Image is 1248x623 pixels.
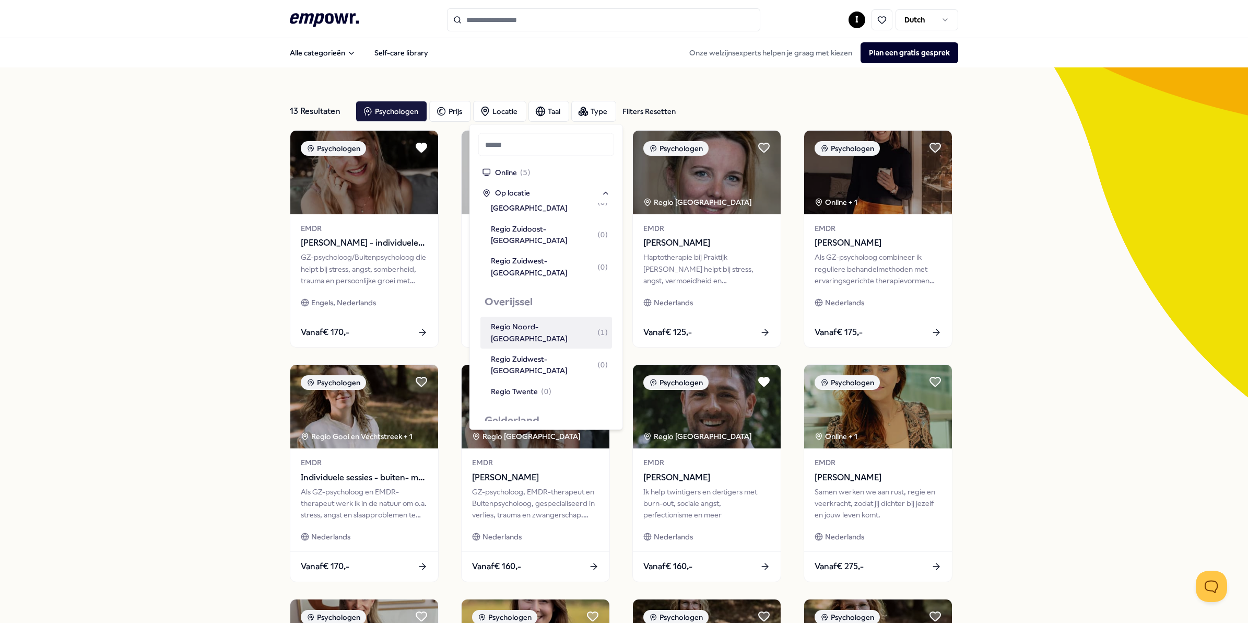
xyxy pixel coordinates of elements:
[472,486,599,521] div: GZ-psycholoog, EMDR-therapeut en Buitenpsycholoog, gespecialiseerd in verlies, trauma en zwangers...
[654,531,693,543] span: Nederlands
[301,223,428,234] span: EMDR
[597,360,608,371] span: ( 0 )
[290,131,438,214] img: package image
[301,560,349,573] span: Vanaf € 170,-
[290,101,347,122] div: 13 Resultaten
[597,327,608,339] span: ( 1 )
[861,42,958,63] button: Plan een gratis gesprek
[301,236,428,250] span: [PERSON_NAME] - individuele sessies
[478,203,614,421] div: Suggestions
[461,364,610,582] a: package imagePsychologenRegio [GEOGRAPHIC_DATA] EMDR[PERSON_NAME]GZ-psycholoog, EMDR-therapeut en...
[815,223,941,234] span: EMDR
[281,42,437,63] nav: Main
[643,431,753,442] div: Regio [GEOGRAPHIC_DATA]
[815,431,857,442] div: Online + 1
[815,471,941,484] span: [PERSON_NAME]
[643,486,770,521] div: Ik help twintigers en dertigers met burn-out, sociale angst, perfectionisme en meer
[681,42,958,63] div: Onze welzijnsexperts helpen je graag met kiezen
[482,531,522,543] span: Nederlands
[815,375,880,390] div: Psychologen
[643,223,770,234] span: EMDR
[643,197,753,208] div: Regio [GEOGRAPHIC_DATA]
[429,101,471,122] button: Prijs
[643,236,770,250] span: [PERSON_NAME]
[815,141,880,156] div: Psychologen
[491,321,608,345] div: Regio Noord-[GEOGRAPHIC_DATA]
[495,187,530,199] span: Op locatie
[491,354,608,377] div: Regio Zuidwest-[GEOGRAPHIC_DATA]
[643,471,770,484] span: [PERSON_NAME]
[473,101,526,122] button: Locatie
[290,364,439,582] a: package imagePsychologenRegio Gooi en Vechtstreek + 1EMDRIndividuele sessies - buiten- met [PERSO...
[472,560,521,573] span: Vanaf € 160,-
[804,364,952,582] a: package imagePsychologenOnline + 1EMDR[PERSON_NAME]Samen werken we aan rust, regie en veerkracht,...
[597,197,608,209] span: ( 0 )
[301,486,428,521] div: Als GZ-psycholoog en EMDR-therapeut werk ik in de natuur om o.a. stress, angst en slaapproblemen ...
[356,101,427,122] button: Psychologen
[491,223,608,247] div: Regio Zuidoost-[GEOGRAPHIC_DATA]
[632,130,781,348] a: package imagePsychologenRegio [GEOGRAPHIC_DATA] EMDR[PERSON_NAME]Haptotherapie bij Praktijk [PERS...
[654,297,693,308] span: Nederlands
[447,8,760,31] input: Search for products, categories or subcategories
[541,386,551,397] span: ( 0 )
[804,130,952,348] a: package imagePsychologenOnline + 1EMDR[PERSON_NAME]Als GZ-psycholoog combineer ik reguliere behan...
[643,375,709,390] div: Psychologen
[815,236,941,250] span: [PERSON_NAME]
[301,141,366,156] div: Psychologen
[571,101,616,122] button: Type
[815,251,941,286] div: Als GZ-psycholoog combineer ik reguliere behandelmethoden met ervaringsgerichte therapievormen (b...
[301,471,428,484] span: Individuele sessies - buiten- met [PERSON_NAME]
[491,256,608,279] div: Regio Zuidwest-[GEOGRAPHIC_DATA]
[815,326,863,339] span: Vanaf € 175,-
[632,364,781,582] a: package imagePsychologenRegio [GEOGRAPHIC_DATA] EMDR[PERSON_NAME]Ik help twintigers en dertigers ...
[643,457,770,468] span: EMDR
[849,11,865,28] button: I
[301,431,413,442] div: Regio Gooi en Vechtstreek + 1
[804,365,952,448] img: package image
[301,251,428,286] div: GZ-psycholoog/Buitenpsycholoog die helpt bij stress, angst, somberheid, trauma en persoonlijke gr...
[622,106,676,117] div: Filters Resetten
[815,197,857,208] div: Online + 1
[311,531,350,543] span: Nederlands
[301,457,428,468] span: EMDR
[290,130,439,348] a: package imagePsychologenEMDR[PERSON_NAME] - individuele sessiesGZ-psycholoog/Buitenpsycholoog die...
[461,130,610,348] a: package imagePsychologenOnline + 1EMDR[PERSON_NAME]Als psycholoog, coach en mediator help ik indi...
[462,131,609,214] img: package image
[472,457,599,468] span: EMDR
[825,297,864,308] span: Nederlands
[301,326,349,339] span: Vanaf € 170,-
[366,42,437,63] a: Self-care library
[815,560,864,573] span: Vanaf € 275,-
[495,167,517,178] span: Online
[491,191,608,214] div: Regio Noord-[GEOGRAPHIC_DATA]
[643,326,692,339] span: Vanaf € 125,-
[825,531,864,543] span: Nederlands
[597,261,608,273] span: ( 0 )
[815,486,941,521] div: Samen werken we aan rust, regie en veerkracht, zodat jij dichter bij jezelf en jouw leven komt.
[301,375,366,390] div: Psychologen
[804,131,952,214] img: package image
[281,42,364,63] button: Alle categorieën
[528,101,569,122] button: Taal
[633,365,781,448] img: package image
[815,457,941,468] span: EMDR
[633,131,781,214] img: package image
[1196,571,1227,602] iframe: Help Scout Beacon - Open
[462,365,609,448] img: package image
[643,141,709,156] div: Psychologen
[472,431,582,442] div: Regio [GEOGRAPHIC_DATA]
[311,297,376,308] span: Engels, Nederlands
[597,229,608,240] span: ( 0 )
[472,471,599,484] span: [PERSON_NAME]
[643,560,692,573] span: Vanaf € 160,-
[290,365,438,448] img: package image
[491,386,551,397] div: Regio Twente
[520,167,531,178] span: ( 5 )
[643,251,770,286] div: Haptotherapie bij Praktijk [PERSON_NAME] helpt bij stress, angst, vermoeidheid en onverklaarbare ...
